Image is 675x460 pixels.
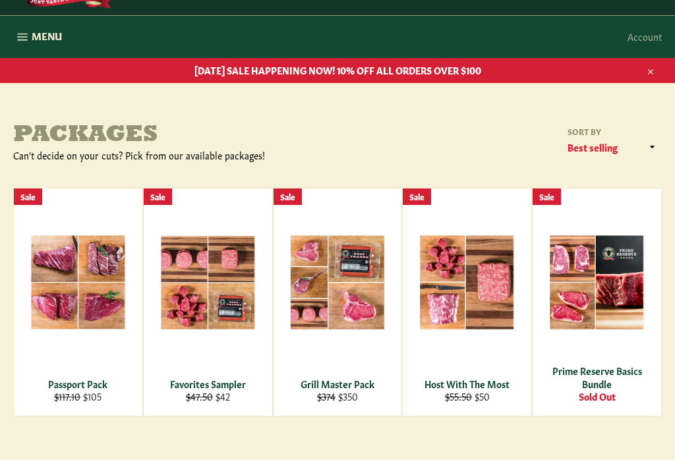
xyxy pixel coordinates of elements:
div: Passport Pack [22,378,134,390]
h1: Packages [13,123,337,149]
img: Host With The Most [419,235,515,331]
img: Grill Master Pack [290,235,386,331]
div: Grill Master Pack [281,378,394,390]
label: Sort by [563,126,662,137]
div: $105 [22,390,134,403]
img: Passport Pack [30,235,126,330]
span: Menu [32,29,62,43]
img: Prime Reserve Basics Bundle [549,235,645,331]
div: Host With The Most [411,378,523,390]
div: Can't decide on your cuts? Pick from our available packages! [13,149,337,161]
div: Sale [403,188,431,205]
a: Host With The Most Host With The Most $55.50 $50 [402,188,532,417]
a: Passport Pack Passport Pack $117.10 $105 [13,188,143,417]
a: Favorites Sampler Favorites Sampler $47.50 $42 [143,188,273,417]
div: Sold Out [541,390,653,403]
a: Grill Master Pack Grill Master Pack $374 $350 [273,188,403,417]
div: Sale [533,188,561,205]
div: Favorites Sampler [152,378,264,390]
div: Sale [144,188,172,205]
div: Sale [14,188,42,205]
a: Prime Reserve Basics Bundle Prime Reserve Basics Bundle Sold Out [532,188,662,417]
div: $42 [152,390,264,403]
s: $55.50 [445,389,472,403]
div: Sale [274,188,302,205]
s: $374 [317,389,336,403]
a: Account [621,17,668,56]
s: $47.50 [186,389,213,403]
div: $50 [411,390,523,403]
img: Favorites Sampler [160,235,256,330]
s: $117.10 [54,389,80,403]
div: $350 [281,390,394,403]
div: Prime Reserve Basics Bundle [541,364,653,390]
